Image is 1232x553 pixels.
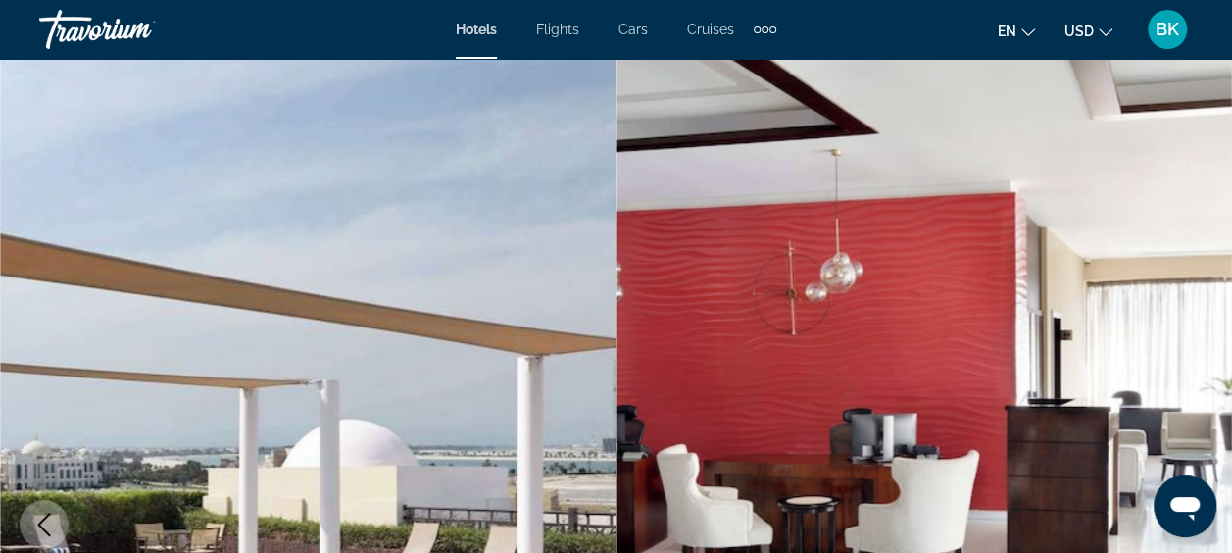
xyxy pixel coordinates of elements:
[39,4,235,55] a: Travorium
[998,24,1016,39] span: en
[1064,17,1112,45] button: Change currency
[754,14,776,45] button: Extra navigation items
[1156,20,1179,39] span: BK
[20,500,69,549] button: Previous image
[687,22,734,37] a: Cruises
[536,22,579,37] a: Flights
[998,17,1035,45] button: Change language
[1064,24,1094,39] span: USD
[618,22,648,37] a: Cars
[1154,475,1216,537] iframe: Button to launch messaging window
[1142,9,1193,50] button: User Menu
[456,22,497,37] a: Hotels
